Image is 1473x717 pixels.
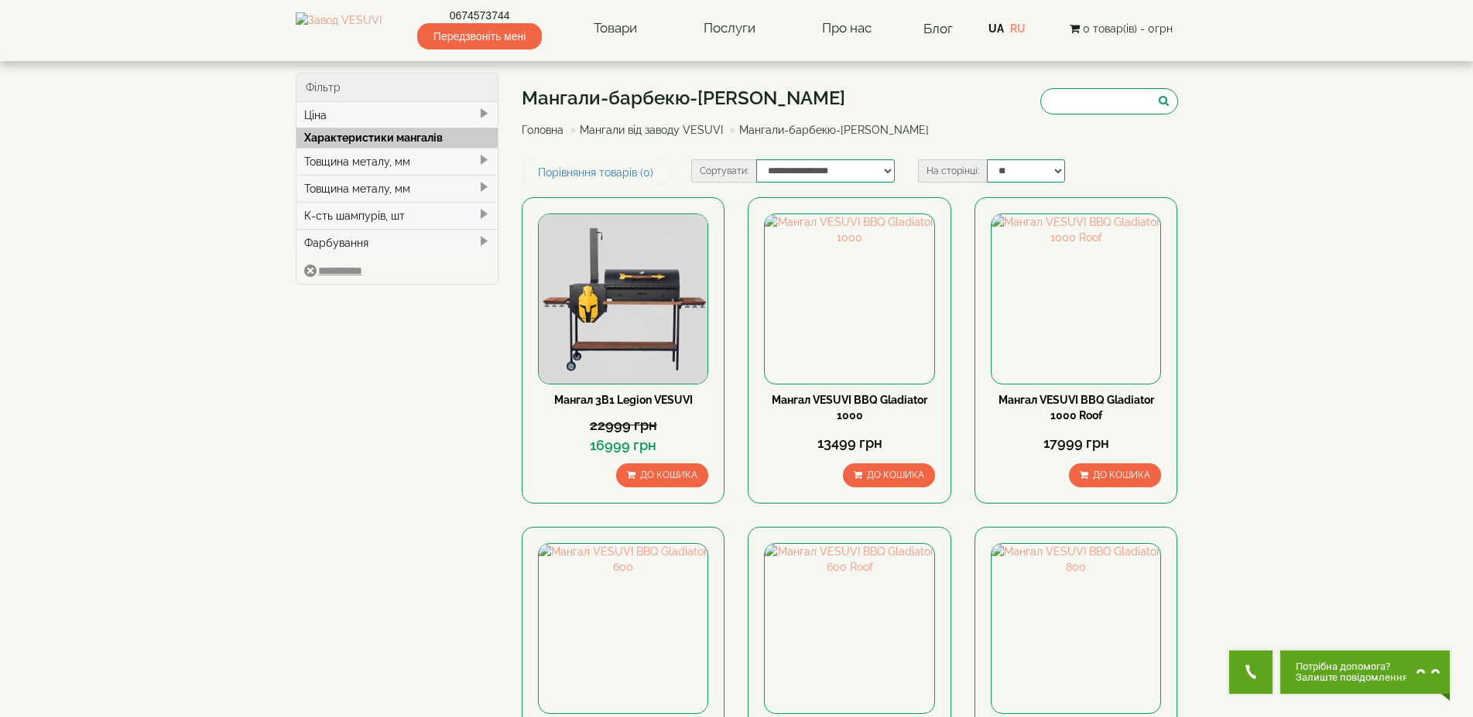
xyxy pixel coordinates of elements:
[991,433,1161,453] div: 17999 грн
[539,544,707,712] img: Мангал VESUVI BBQ Gladiator 600
[539,214,707,383] img: Мангал 3В1 Legion VESUVI
[1229,650,1273,694] button: Get Call button
[765,544,933,712] img: Мангал VESUVI BBQ Gladiator 600 Roof
[538,415,708,435] div: 22999 грн
[417,23,542,50] span: Передзвоніть мені
[1083,22,1173,35] span: 0 товар(ів) - 0грн
[867,469,924,480] span: До кошика
[843,463,935,487] button: До кошика
[992,544,1160,712] img: Мангал VESUVI BBQ Gladiator 800
[999,394,1154,422] a: Мангал VESUVI BBQ Gladiator 1000 Roof
[522,124,564,136] a: Головна
[296,73,498,102] div: Фільтр
[726,122,929,138] li: Мангали-барбекю-[PERSON_NAME]
[296,229,498,256] div: Фарбування
[296,148,498,175] div: Товщина металу, мм
[992,214,1160,383] img: Мангал VESUVI BBQ Gladiator 1000 Roof
[578,11,653,46] a: Товари
[988,22,1004,35] a: UA
[616,463,708,487] button: До кошика
[580,124,723,136] a: Мангали від заводу VESUVI
[772,394,927,422] a: Мангал VESUVI BBQ Gladiator 1000
[538,435,708,456] div: 16999 грн
[296,128,498,148] div: Характеристики мангалів
[640,469,697,480] span: До кошика
[691,159,756,183] label: Сортувати:
[1296,661,1408,672] span: Потрібна допомога?
[296,175,498,202] div: Товщина металу, мм
[1010,22,1026,35] a: RU
[1069,463,1161,487] button: До кошика
[1280,650,1450,694] button: Chat button
[764,433,934,453] div: 13499 грн
[417,8,542,23] a: 0674573744
[554,394,693,406] a: Мангал 3В1 Legion VESUVI
[688,11,771,46] a: Послуги
[1296,672,1408,683] span: Залиште повідомлення
[296,202,498,229] div: К-сть шампурів, шт
[923,21,953,36] a: Блог
[522,88,940,108] h1: Мангали-барбекю-[PERSON_NAME]
[1065,20,1177,37] button: 0 товар(ів) - 0грн
[1093,469,1150,480] span: До кошика
[765,214,933,383] img: Мангал VESUVI BBQ Gladiator 1000
[296,102,498,128] div: Ціна
[918,159,987,183] label: На сторінці:
[522,159,670,186] a: Порівняння товарів (0)
[296,12,382,45] img: Завод VESUVI
[807,11,887,46] a: Про нас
